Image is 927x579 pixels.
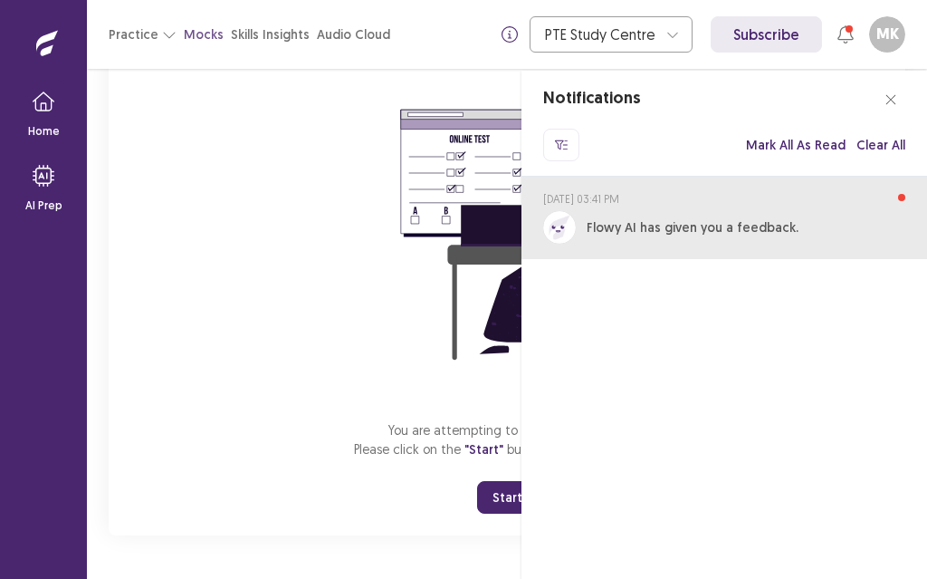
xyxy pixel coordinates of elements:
[856,129,905,161] button: Clear All
[746,129,846,161] button: Mark All As Read
[543,129,579,161] button: notificaiton-filter
[543,191,619,207] p: [DATE] 03:41 PM
[521,71,927,579] div: Side Drawer
[543,85,641,114] p: Notifications
[543,211,576,244] img: notification from user
[587,218,798,237] p: Flowy AI has given you a feedback.
[876,85,905,114] button: close
[521,177,927,259] a: [DATE] 03:41 PMnotification from userFlowy AI has given you a feedback.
